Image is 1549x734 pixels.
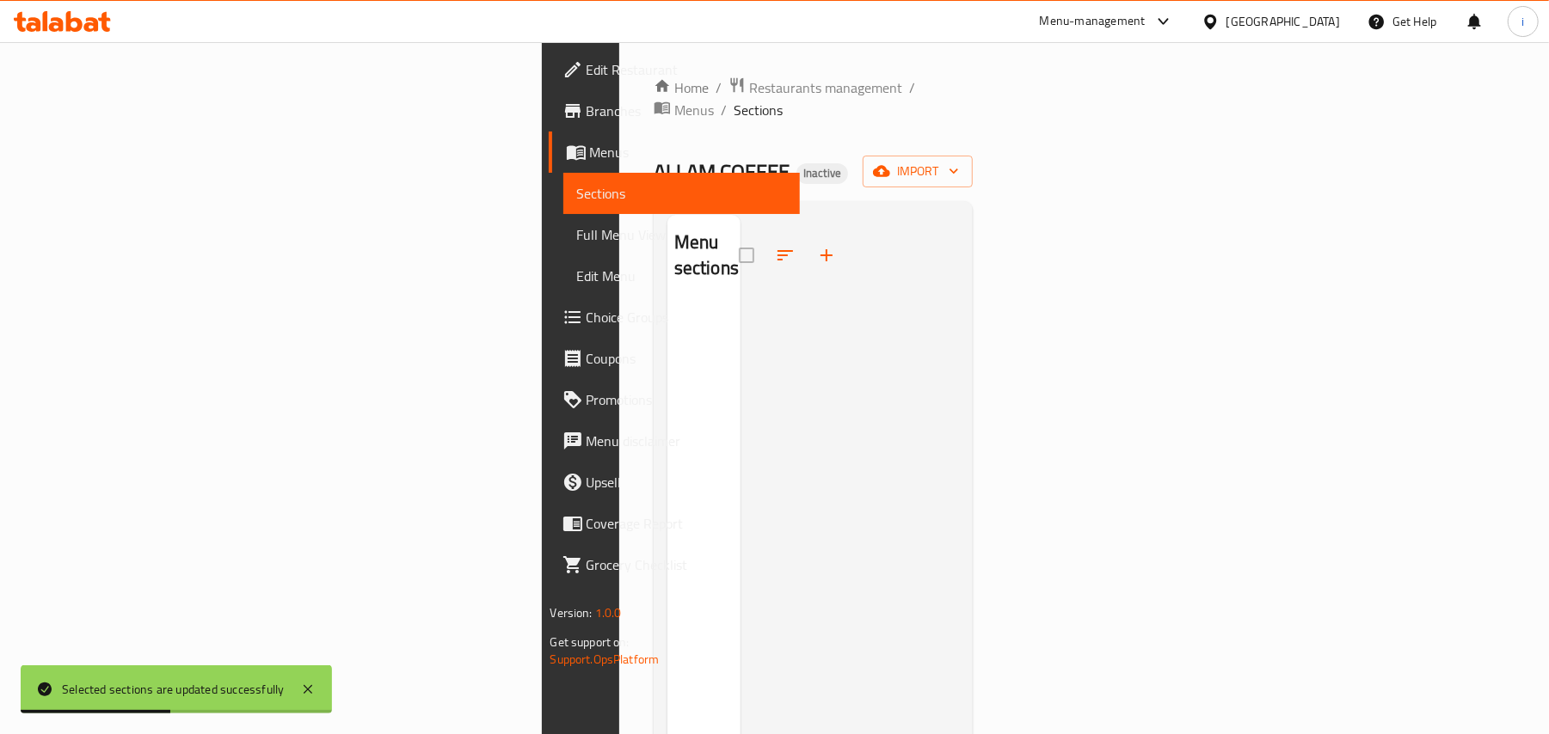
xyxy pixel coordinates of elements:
[587,554,787,575] span: Grocery Checklist
[587,101,787,121] span: Branches
[806,235,847,276] button: Add section
[796,166,848,180] span: Inactive
[563,173,801,214] a: Sections
[563,214,801,255] a: Full Menu View
[563,255,801,297] a: Edit Menu
[587,307,787,327] span: Choice Groups
[1521,12,1524,31] span: i
[1040,11,1146,32] div: Menu-management
[549,503,801,544] a: Coverage Report
[667,297,741,310] nav: Menu sections
[863,156,973,187] button: import
[1226,12,1340,31] div: [GEOGRAPHIC_DATA]
[728,76,902,99] a: Restaurants management
[549,420,801,462] a: Menu disclaimer
[909,77,915,98] li: /
[796,163,848,184] div: Inactive
[654,76,974,121] nav: breadcrumb
[550,631,630,653] span: Get support on:
[549,297,801,338] a: Choice Groups
[587,431,787,451] span: Menu disclaimer
[587,513,787,534] span: Coverage Report
[549,544,801,585] a: Grocery Checklist
[549,379,801,420] a: Promotions
[876,161,959,182] span: import
[587,348,787,369] span: Coupons
[577,224,787,245] span: Full Menu View
[587,472,787,492] span: Upsell
[62,680,284,699] div: Selected sections are updated successfully
[549,132,801,173] a: Menus
[549,90,801,132] a: Branches
[550,602,593,624] span: Version:
[577,183,787,204] span: Sections
[549,338,801,379] a: Coupons
[587,389,787,410] span: Promotions
[595,602,622,624] span: 1.0.0
[587,59,787,80] span: Edit Restaurant
[749,77,902,98] span: Restaurants management
[590,142,787,162] span: Menus
[549,462,801,503] a: Upsell
[549,49,801,90] a: Edit Restaurant
[577,266,787,286] span: Edit Menu
[550,648,660,670] a: Support.OpsPlatform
